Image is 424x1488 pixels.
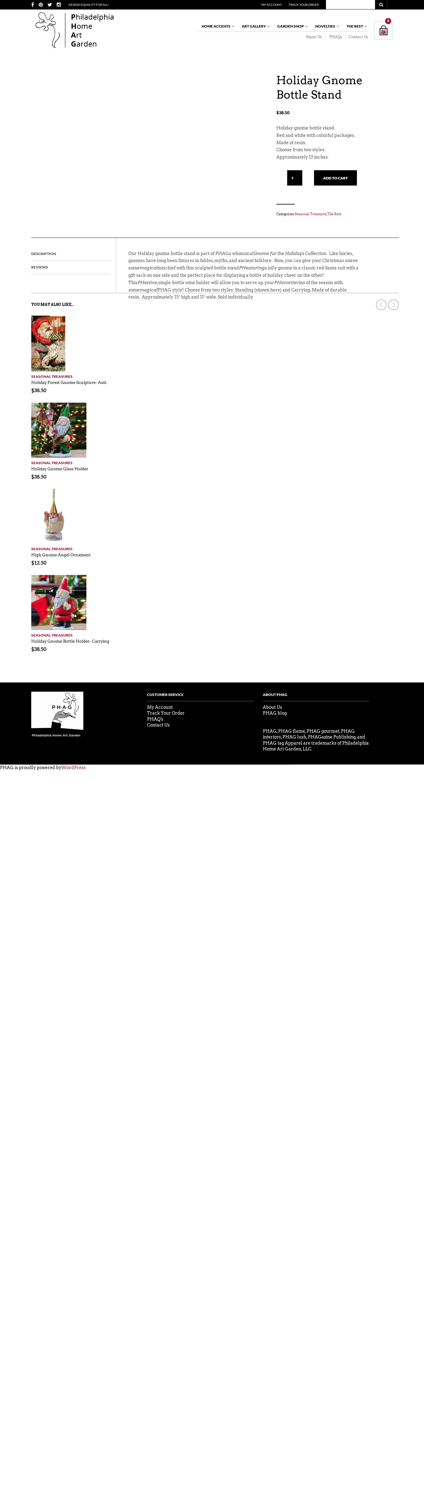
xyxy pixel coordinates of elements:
[147,705,173,710] a: My Account
[31,464,88,472] a: Holiday Gnome Glass Holder
[61,765,86,770] a: WordPress
[276,132,393,139] p: Red and white with colorful packages.
[31,474,34,479] span: $
[312,21,340,32] a: Novelties
[274,280,296,285] em: PHavorite
[31,371,399,379] a: Seasonal Treasures
[31,247,56,261] a: Description
[31,630,399,638] a: Seasonal Treasures
[140,265,157,270] em: magical
[31,550,91,558] a: High Gnome Angel Ornament
[31,302,74,307] strong: You may also like…
[276,73,393,102] h1: Holiday Gnome Bottle Stand
[239,21,271,32] a: Art Gallery
[276,110,290,115] bdi: 38.50
[263,711,287,716] a: PHAG blog
[31,387,46,393] bdi: 38.50
[147,717,163,722] a: PHAQ's
[147,692,254,701] h4: Customer Service
[31,377,107,385] a: Holiday Forest Gnome Sculpture- Asst.
[263,728,369,752] p: PHAG, PHAG flame, PHAG gourmet, PHAG interiors, PHAG lush, PHAGazine Publishing, and PHAG tag App...
[343,21,368,32] a: The Rest
[31,560,46,566] bdi: 12.50
[314,170,357,186] button: Add to cart
[261,3,282,6] a: My Account
[239,265,264,270] em: PHeaturing
[31,560,34,566] span: $
[147,723,170,727] a: Contact Us
[302,35,325,39] a: About Us
[295,212,326,216] a: Seasonal Treasures
[276,154,393,161] p: Approximately 13 inches.
[31,458,399,466] a: Seasonal Treasures
[385,18,391,24] div: 0
[276,211,393,217] span: Categories: , .
[31,646,46,652] bdi: 38.50
[325,35,346,39] a: PHAQs
[128,250,360,307] p: Our Holiday gnome bottle stand is part of PHAGs whimsical . Like fairies, gnomes have long been f...
[147,711,185,716] a: Track Your Order
[199,21,235,32] a: Home Accents
[263,692,369,701] h4: About PHag
[276,139,393,147] p: Made of resin.
[31,646,34,652] span: $
[140,287,157,292] em: magical
[289,3,319,6] a: Track Your Order
[276,110,279,115] span: $
[138,280,158,285] em: PHestive,
[31,692,83,738] img: phag-logo-compressor.gif
[31,544,399,552] a: Seasonal Treasures
[263,705,282,710] a: About Us
[274,21,309,32] a: Garden Shop
[31,474,46,479] bdi: 38.50
[31,261,48,274] a: Reviews
[287,170,302,186] input: Qty
[31,636,109,644] a: Holiday Gnome Bottle Holder- Carrying
[276,125,393,132] p: Holiday gnome bottle stand.
[346,35,368,39] a: Contact Us
[31,387,34,393] span: $
[327,212,341,216] a: The Rest
[276,146,393,154] p: Choose from two styles.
